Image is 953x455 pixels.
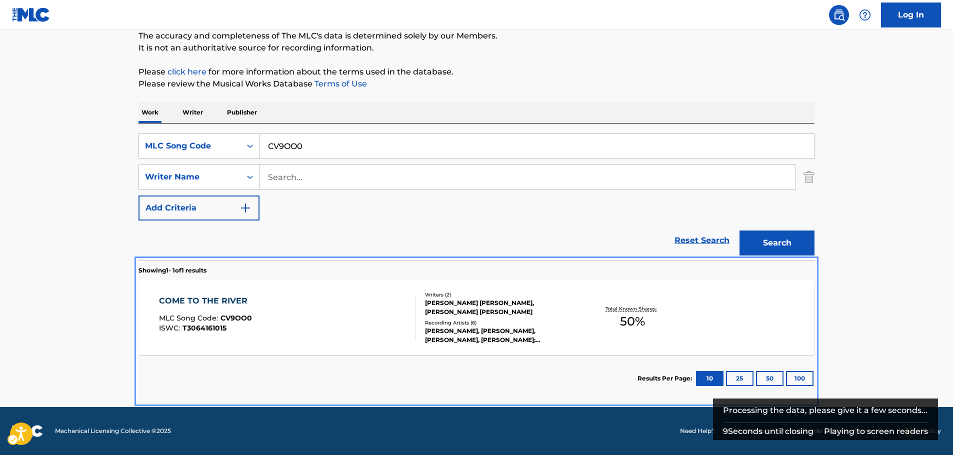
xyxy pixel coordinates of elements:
[138,30,814,42] p: The accuracy and completeness of The MLC's data is determined solely by our Members.
[239,202,251,214] img: 9d2ae6d4665cec9f34b9.svg
[723,398,928,422] div: Processing the data, please give it a few seconds...
[12,425,43,437] img: logo
[723,426,728,436] span: 9
[138,133,814,260] form: Search Form
[138,266,206,275] p: Showing 1 - 1 of 1 results
[425,291,576,298] div: Writers ( 2 )
[138,42,814,54] p: It is not an authoritative source for recording information.
[159,323,182,332] span: ISWC :
[138,78,814,90] p: Please review the Musical Works Database
[138,102,161,123] p: Work
[179,102,206,123] p: Writer
[425,319,576,326] div: Recording Artists ( 6 )
[739,230,814,255] button: Search
[12,7,50,22] img: MLC Logo
[224,102,260,123] p: Publisher
[259,165,795,189] input: Search...
[881,2,941,27] a: Log In
[138,195,259,220] button: Add Criteria
[859,9,871,21] img: help
[833,9,845,21] img: search
[167,67,206,76] a: click here
[425,298,576,316] div: [PERSON_NAME] [PERSON_NAME], [PERSON_NAME] [PERSON_NAME]
[182,323,226,332] span: T3064161015
[637,374,694,383] p: Results Per Page:
[138,66,814,78] p: Please for more information about the terms used in the database.
[220,313,252,322] span: CV9OO0
[786,371,813,386] button: 100
[803,164,814,189] img: Delete Criterion
[159,313,220,322] span: MLC Song Code :
[680,426,715,435] a: Need Help?
[756,371,783,386] button: 50
[55,426,171,435] span: Mechanical Licensing Collective © 2025
[159,295,252,307] div: COME TO THE RIVER
[138,280,814,355] a: COME TO THE RIVERMLC Song Code:CV9OO0ISWC:T3064161015Writers (2)[PERSON_NAME] [PERSON_NAME], [PER...
[605,305,659,312] p: Total Known Shares:
[259,134,814,158] input: Search...
[312,79,367,88] a: Terms of Use
[669,229,734,251] a: Reset Search
[145,140,235,152] div: MLC Song Code
[726,371,753,386] button: 25
[620,312,645,330] span: 50 %
[145,171,235,183] div: Writer Name
[425,326,576,344] div: [PERSON_NAME], [PERSON_NAME], [PERSON_NAME], [PERSON_NAME];[PERSON_NAME], [PERSON_NAME];[PERSON_N...
[696,371,723,386] button: 10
